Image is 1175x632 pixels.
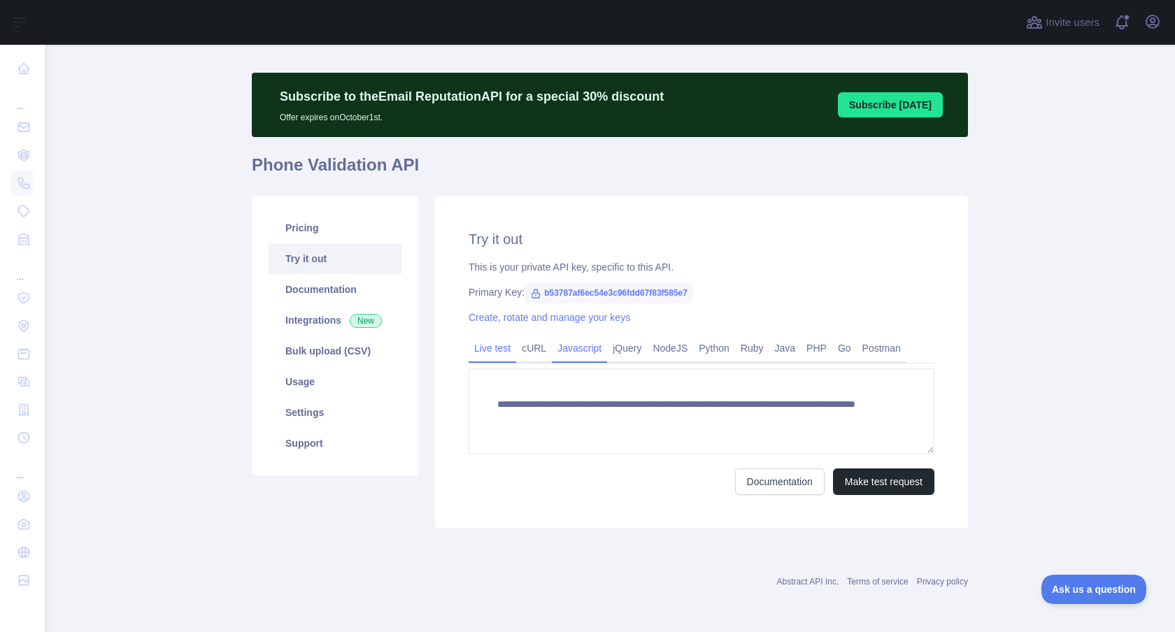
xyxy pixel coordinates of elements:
[516,337,552,359] a: cURL
[469,337,516,359] a: Live test
[525,282,693,303] span: b53787af6ec54e3c96fdd67f83f585e7
[11,254,34,282] div: ...
[469,229,934,249] h2: Try it out
[1046,15,1099,31] span: Invite users
[693,337,735,359] a: Python
[269,336,401,366] a: Bulk upload (CSV)
[769,337,802,359] a: Java
[735,468,825,495] a: Documentation
[469,285,934,299] div: Primary Key:
[269,213,401,243] a: Pricing
[847,577,908,587] a: Terms of service
[269,274,401,305] a: Documentation
[607,337,647,359] a: jQuery
[11,84,34,112] div: ...
[833,468,934,495] button: Make test request
[280,106,664,123] p: Offer expires on October 1st.
[280,87,664,106] p: Subscribe to the Email Reputation API for a special 30 % discount
[857,337,906,359] a: Postman
[269,305,401,336] a: Integrations New
[917,577,968,587] a: Privacy policy
[11,453,34,481] div: ...
[735,337,769,359] a: Ruby
[647,337,693,359] a: NodeJS
[269,366,401,397] a: Usage
[1041,575,1147,604] iframe: Toggle Customer Support
[777,577,839,587] a: Abstract API Inc.
[801,337,832,359] a: PHP
[269,428,401,459] a: Support
[269,243,401,274] a: Try it out
[1023,11,1102,34] button: Invite users
[838,92,943,117] button: Subscribe [DATE]
[469,312,630,323] a: Create, rotate and manage your keys
[350,314,382,328] span: New
[469,260,934,274] div: This is your private API key, specific to this API.
[552,337,607,359] a: Javascript
[252,154,968,187] h1: Phone Validation API
[269,397,401,428] a: Settings
[832,337,857,359] a: Go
